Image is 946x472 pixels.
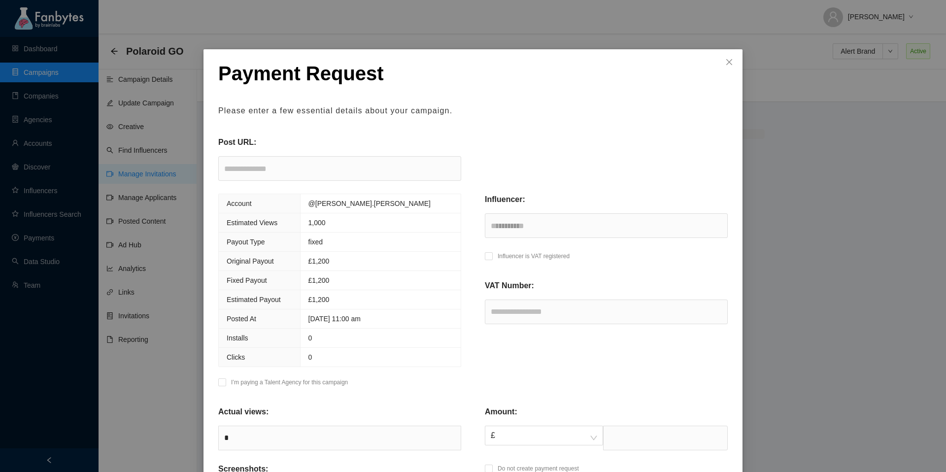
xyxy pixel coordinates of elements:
span: Payout Type [227,238,265,246]
span: Original Payout [227,257,274,265]
p: Payment Request [218,62,728,85]
span: £1,200 [308,296,330,303]
span: 0 [308,334,312,342]
p: I’m paying a Talent Agency for this campaign [231,377,348,387]
span: Clicks [227,353,245,361]
p: Amount: [485,406,517,418]
span: Account [227,200,252,207]
span: [DATE] 11:00 am [308,315,361,323]
span: £1,200 [308,276,330,284]
p: VAT Number: [485,280,534,292]
span: @[PERSON_NAME].[PERSON_NAME] [308,200,431,207]
span: close [725,58,733,66]
p: Influencer is VAT registered [498,251,570,261]
p: Influencer: [485,194,525,205]
span: 0 [308,353,312,361]
button: Close [716,49,743,76]
span: Posted At [227,315,256,323]
span: Fixed Payout [227,276,267,284]
span: £ [491,426,597,445]
p: Please enter a few essential details about your campaign. [218,105,728,117]
span: fixed [308,238,323,246]
p: Actual views: [218,406,269,418]
span: Estimated Payout [227,296,281,303]
span: Estimated Views [227,219,277,227]
span: Installs [227,334,248,342]
span: 1,000 [308,219,326,227]
span: £ 1,200 [308,257,330,265]
p: Post URL: [218,136,256,148]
